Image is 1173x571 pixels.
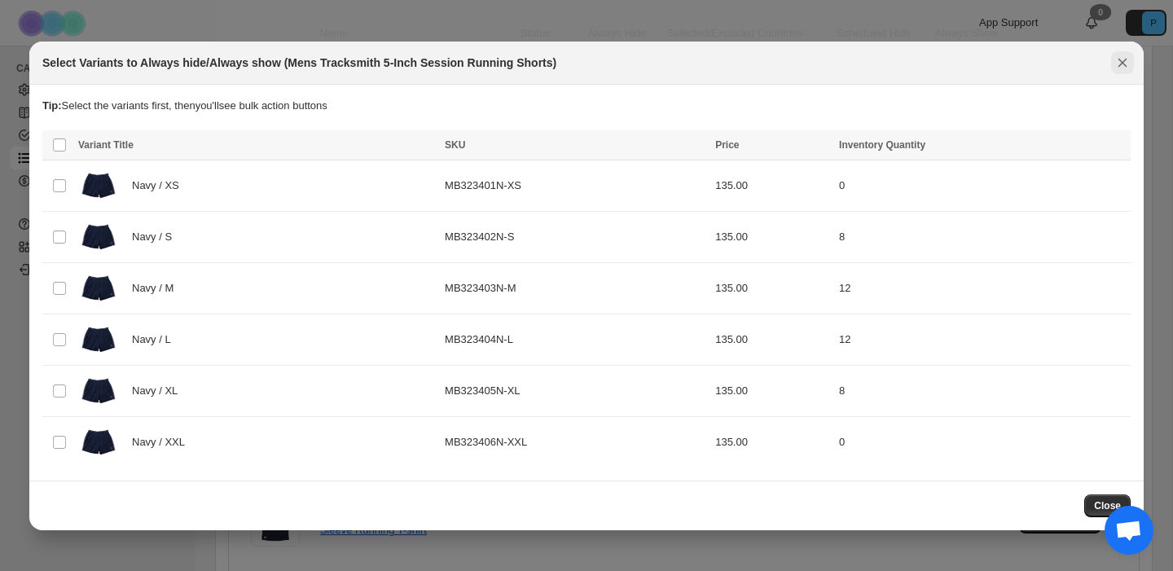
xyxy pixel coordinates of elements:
td: 135.00 [710,365,834,416]
button: Close [1084,494,1131,517]
span: Close [1094,499,1121,512]
span: Inventory Quantity [839,139,925,151]
span: Navy / L [132,332,179,348]
span: SKU [445,139,465,151]
img: Mens-Tracksmith-5-Inch-Session-Running-Shorts-Navy-MB323401N.jpg [78,371,119,411]
span: Navy / M [132,280,182,296]
img: Mens-Tracksmith-5-Inch-Session-Running-Shorts-Navy-MB323401N.jpg [78,165,119,206]
span: Variant Title [78,139,134,151]
td: MB323403N-M [440,262,710,314]
span: Price [715,139,739,151]
span: Navy / XL [132,383,187,399]
span: Navy / XXL [132,434,193,450]
td: MB323401N-XS [440,160,710,211]
td: 12 [834,262,1131,314]
a: Open chat [1105,506,1153,555]
td: 135.00 [710,211,834,262]
td: 12 [834,314,1131,365]
img: Mens-Tracksmith-5-Inch-Session-Running-Shorts-Navy-MB323401N.jpg [78,319,119,360]
img: Mens-Tracksmith-5-Inch-Session-Running-Shorts-Navy-MB323401N.jpg [78,422,119,463]
td: MB323406N-XXL [440,416,710,468]
td: MB323405N-XL [440,365,710,416]
td: 135.00 [710,314,834,365]
td: MB323404N-L [440,314,710,365]
strong: Tip: [42,99,62,112]
span: Navy / S [132,229,181,245]
td: 135.00 [710,416,834,468]
td: 135.00 [710,160,834,211]
span: Navy / XS [132,178,188,194]
h2: Select Variants to Always hide/Always show (Mens Tracksmith 5-Inch Session Running Shorts) [42,55,556,71]
td: 8 [834,365,1131,416]
img: Mens-Tracksmith-5-Inch-Session-Running-Shorts-Navy-MB323401N.jpg [78,217,119,257]
img: Mens-Tracksmith-5-Inch-Session-Running-Shorts-Navy-MB323401N.jpg [78,268,119,309]
td: 0 [834,416,1131,468]
td: MB323402N-S [440,211,710,262]
td: 8 [834,211,1131,262]
td: 135.00 [710,262,834,314]
p: Select the variants first, then you'll see bulk action buttons [42,98,1131,114]
button: Close [1111,51,1134,74]
td: 0 [834,160,1131,211]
